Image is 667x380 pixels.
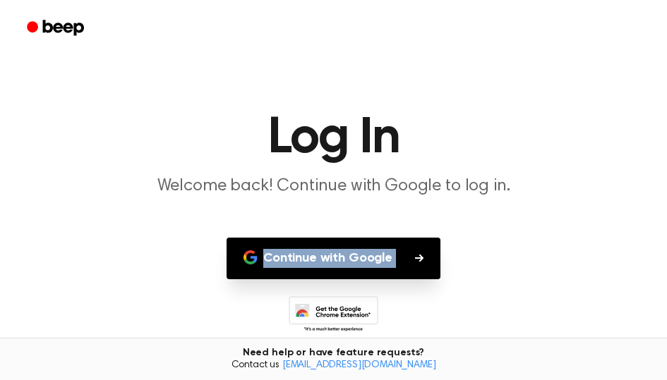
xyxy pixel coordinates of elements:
button: Continue with Google [227,238,440,279]
a: [EMAIL_ADDRESS][DOMAIN_NAME] [282,360,436,370]
span: Contact us [8,360,659,372]
a: Beep [17,15,97,42]
h1: Log In [17,113,650,164]
p: Welcome back! Continue with Google to log in. [63,175,605,198]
